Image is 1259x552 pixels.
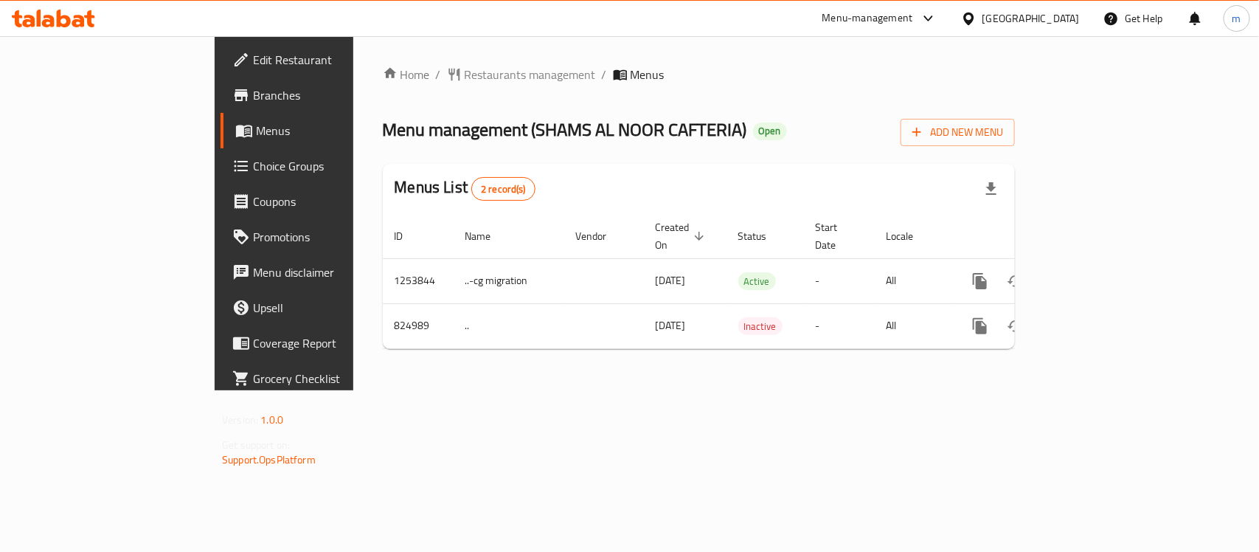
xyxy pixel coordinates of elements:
[221,184,425,219] a: Coupons
[738,318,783,335] span: Inactive
[875,258,951,303] td: All
[253,228,413,246] span: Promotions
[951,214,1116,259] th: Actions
[383,66,1015,83] nav: breadcrumb
[963,308,998,344] button: more
[395,227,423,245] span: ID
[738,227,786,245] span: Status
[982,10,1080,27] div: [GEOGRAPHIC_DATA]
[753,125,787,137] span: Open
[253,51,413,69] span: Edit Restaurant
[221,113,425,148] a: Menus
[822,10,913,27] div: Menu-management
[454,258,564,303] td: ..-cg migration
[998,263,1033,299] button: Change Status
[253,157,413,175] span: Choice Groups
[576,227,626,245] span: Vendor
[221,77,425,113] a: Branches
[447,66,596,83] a: Restaurants management
[221,148,425,184] a: Choice Groups
[221,219,425,255] a: Promotions
[395,176,535,201] h2: Menus List
[436,66,441,83] li: /
[912,123,1003,142] span: Add New Menu
[221,255,425,290] a: Menu disclaimer
[656,218,709,254] span: Created On
[253,370,413,387] span: Grocery Checklist
[383,113,747,146] span: Menu management ( SHAMS AL NOOR CAFTERIA )
[804,303,875,348] td: -
[901,119,1015,146] button: Add New Menu
[998,308,1033,344] button: Change Status
[631,66,665,83] span: Menus
[963,263,998,299] button: more
[656,271,686,290] span: [DATE]
[454,303,564,348] td: ..
[738,273,776,290] span: Active
[253,299,413,317] span: Upsell
[221,42,425,77] a: Edit Restaurant
[253,263,413,281] span: Menu disclaimer
[816,218,857,254] span: Start Date
[383,214,1116,349] table: enhanced table
[738,317,783,335] div: Inactive
[974,171,1009,207] div: Export file
[253,86,413,104] span: Branches
[260,410,283,429] span: 1.0.0
[875,303,951,348] td: All
[1232,10,1241,27] span: m
[221,290,425,325] a: Upsell
[222,435,290,455] span: Get support on:
[471,177,535,201] div: Total records count
[465,66,596,83] span: Restaurants management
[656,316,686,335] span: [DATE]
[222,410,258,429] span: Version:
[222,450,316,469] a: Support.OpsPlatform
[253,334,413,352] span: Coverage Report
[753,123,787,140] div: Open
[887,227,933,245] span: Locale
[804,258,875,303] td: -
[221,325,425,361] a: Coverage Report
[738,272,776,290] div: Active
[256,122,413,139] span: Menus
[602,66,607,83] li: /
[465,227,510,245] span: Name
[221,361,425,396] a: Grocery Checklist
[253,193,413,210] span: Coupons
[472,182,535,196] span: 2 record(s)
